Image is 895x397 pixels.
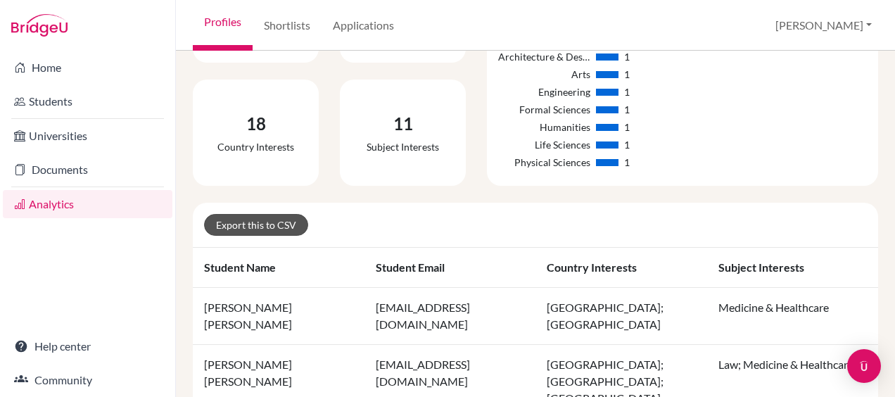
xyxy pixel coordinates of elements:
[498,155,590,170] div: Physical Sciences
[535,288,707,345] td: [GEOGRAPHIC_DATA]; [GEOGRAPHIC_DATA]
[193,288,364,345] td: [PERSON_NAME] [PERSON_NAME]
[707,248,879,288] th: Subject interests
[535,248,707,288] th: Country interests
[204,214,308,236] a: Export this to CSV
[3,122,172,150] a: Universities
[498,102,590,117] div: Formal Sciences
[364,248,536,288] th: Student email
[498,137,590,152] div: Life Sciences
[624,102,630,117] div: 1
[624,67,630,82] div: 1
[624,155,630,170] div: 1
[498,120,590,134] div: Humanities
[217,111,294,137] div: 18
[3,87,172,115] a: Students
[367,139,439,154] div: Subject interests
[193,248,364,288] th: Student name
[3,190,172,218] a: Analytics
[624,49,630,64] div: 1
[3,366,172,394] a: Community
[707,288,879,345] td: Medicine & Healthcare
[498,49,590,64] div: Architecture & Design
[624,84,630,99] div: 1
[769,12,878,39] button: [PERSON_NAME]
[217,139,294,154] div: Country interests
[11,14,68,37] img: Bridge-U
[624,137,630,152] div: 1
[3,156,172,184] a: Documents
[3,53,172,82] a: Home
[367,111,439,137] div: 11
[364,288,536,345] td: [EMAIL_ADDRESS][DOMAIN_NAME]
[847,349,881,383] div: Open Intercom Messenger
[3,332,172,360] a: Help center
[498,84,590,99] div: Engineering
[498,67,590,82] div: Arts
[624,120,630,134] div: 1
